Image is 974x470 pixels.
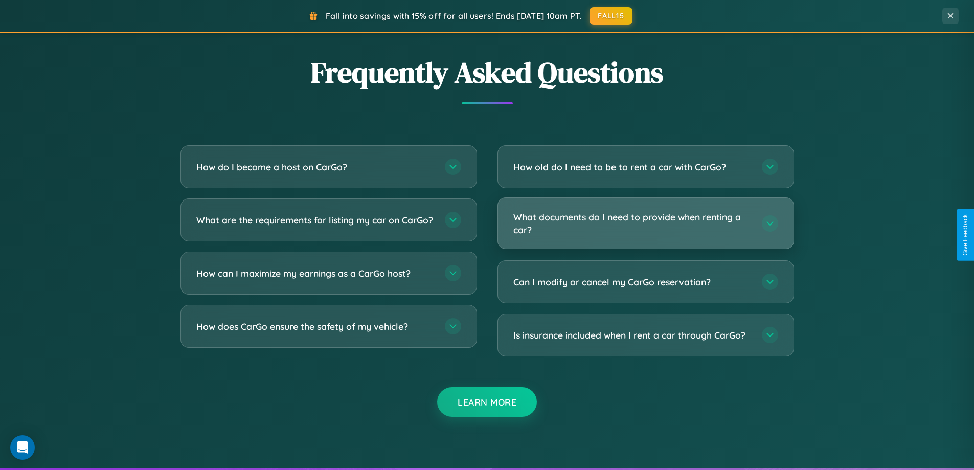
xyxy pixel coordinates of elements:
div: Give Feedback [962,214,969,256]
h3: Can I modify or cancel my CarGo reservation? [513,276,752,288]
h3: How does CarGo ensure the safety of my vehicle? [196,320,435,333]
h3: Is insurance included when I rent a car through CarGo? [513,329,752,342]
h3: What are the requirements for listing my car on CarGo? [196,214,435,227]
button: FALL15 [590,7,632,25]
h3: How can I maximize my earnings as a CarGo host? [196,267,435,280]
h3: How old do I need to be to rent a car with CarGo? [513,161,752,173]
div: Open Intercom Messenger [10,435,35,460]
h3: What documents do I need to provide when renting a car? [513,211,752,236]
h3: How do I become a host on CarGo? [196,161,435,173]
button: Learn More [437,387,537,417]
h2: Frequently Asked Questions [180,53,794,92]
span: Fall into savings with 15% off for all users! Ends [DATE] 10am PT. [326,11,582,21]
